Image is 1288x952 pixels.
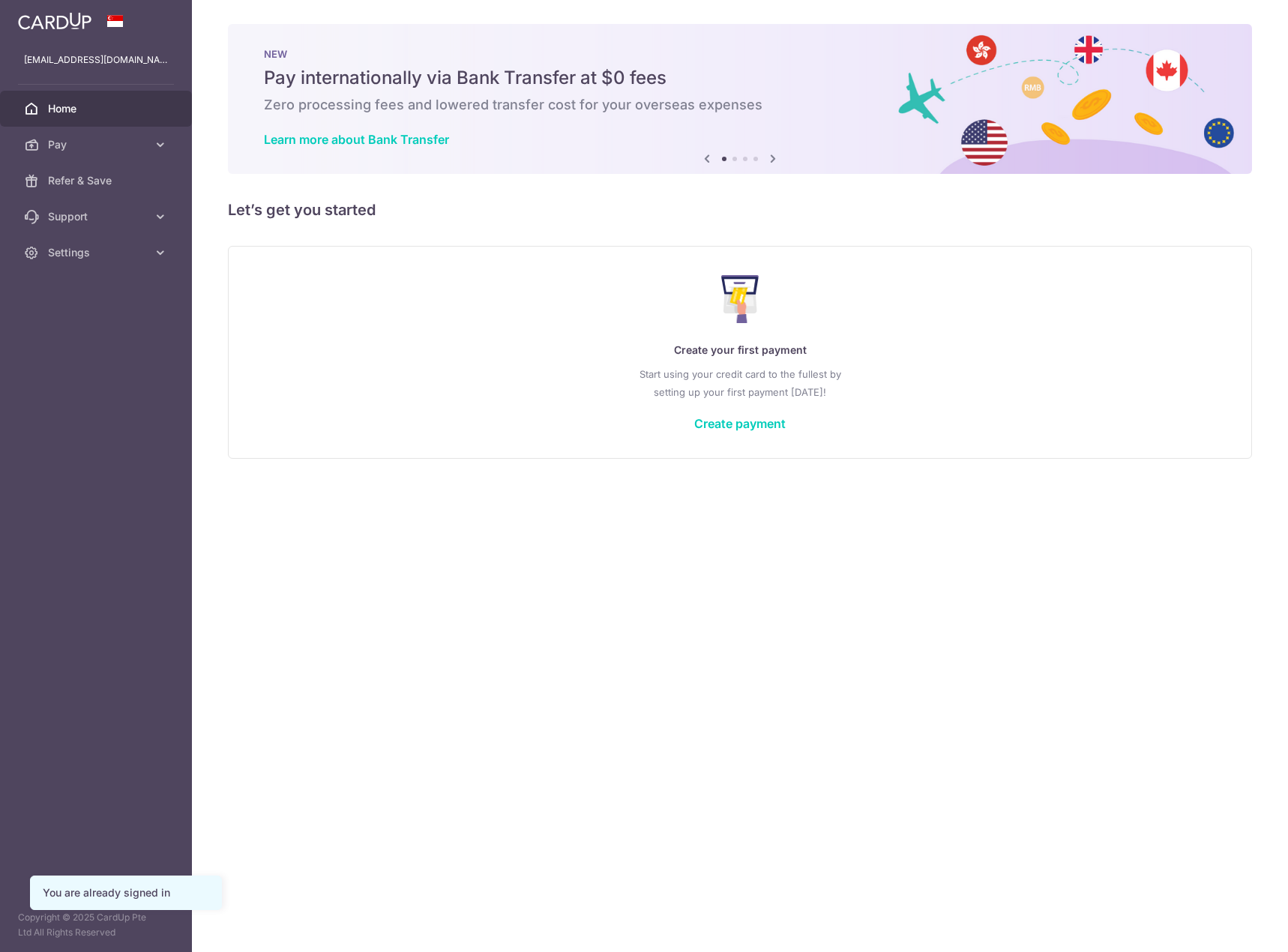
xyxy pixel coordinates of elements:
img: Bank transfer banner [228,24,1252,174]
h5: Let’s get you started [228,198,1252,222]
iframe: Opens a widget where you can find more information [1193,907,1273,945]
div: You are already signed in [43,885,209,900]
span: Pay [48,137,147,152]
img: Make Payment [721,275,759,323]
img: CardUp [18,12,91,30]
a: Create payment [694,416,786,431]
span: Support [48,209,147,224]
span: Home [48,101,147,116]
p: Start using your credit card to the fullest by setting up your first payment [DATE]! [259,365,1221,401]
a: Learn more about Bank Transfer [264,132,449,147]
p: Create your first payment [259,341,1221,359]
h6: Zero processing fees and lowered transfer cost for your overseas expenses [264,96,1216,114]
span: Settings [48,245,147,260]
h5: Pay internationally via Bank Transfer at $0 fees [264,66,1216,90]
span: Refer & Save [48,173,147,188]
p: NEW [264,48,1216,60]
p: [EMAIL_ADDRESS][DOMAIN_NAME] [24,52,168,67]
